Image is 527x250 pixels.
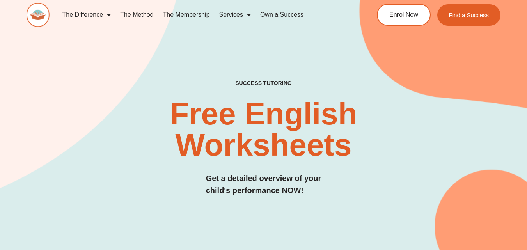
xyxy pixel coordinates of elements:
[158,6,215,24] a: The Membership
[57,6,350,24] nav: Menu
[193,80,334,87] h4: SUCCESS TUTORING​
[57,6,115,24] a: The Difference
[206,172,321,197] h3: Get a detailed overview of your child's performance NOW!
[377,4,431,26] a: Enrol Now
[389,12,418,18] span: Enrol Now
[437,4,501,26] a: Find a Success
[107,98,420,161] h2: Free English Worksheets​
[449,12,489,18] span: Find a Success
[115,6,158,24] a: The Method
[215,6,256,24] a: Services
[256,6,308,24] a: Own a Success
